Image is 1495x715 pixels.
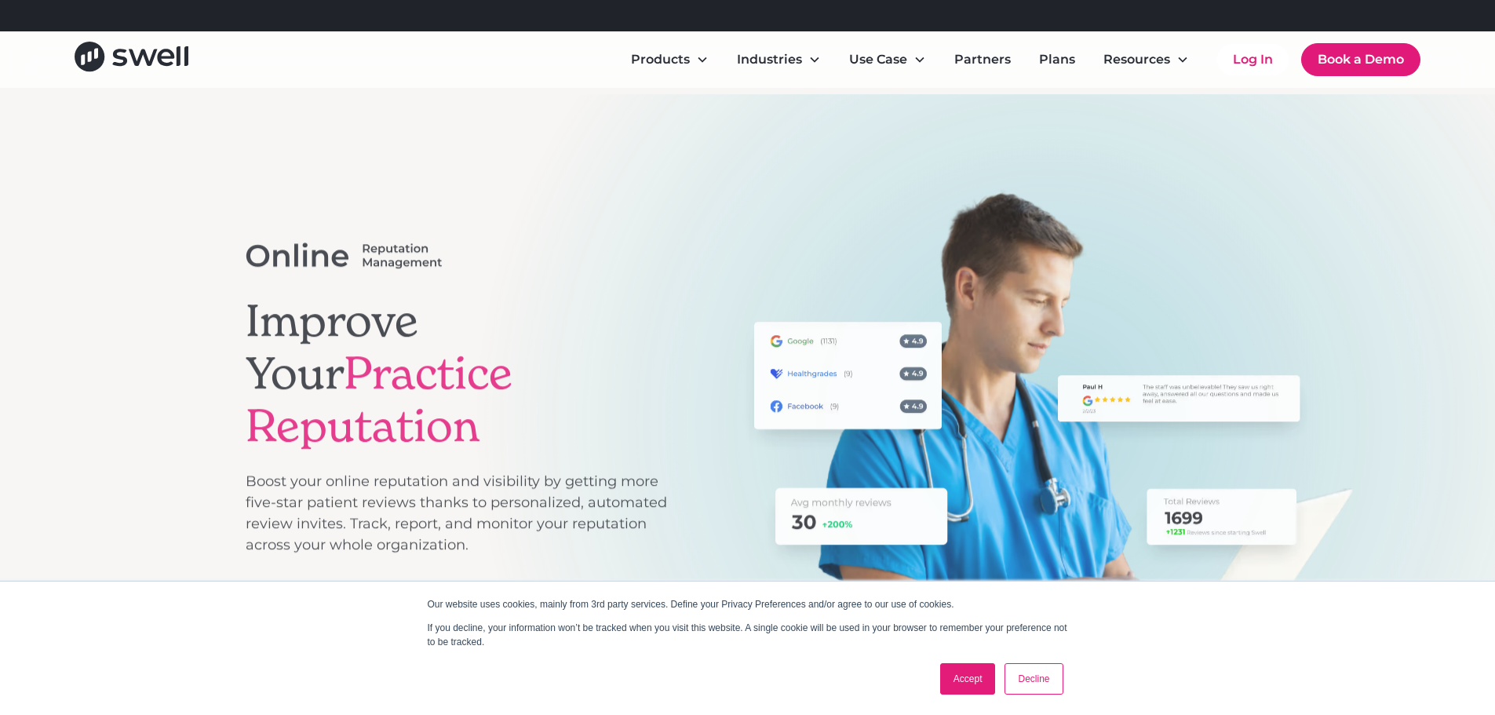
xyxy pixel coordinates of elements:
[428,597,1068,611] p: Our website uses cookies, mainly from 3rd party services. Define your Privacy Preferences and/or ...
[428,621,1068,649] p: If you decline, your information won’t be tracked when you visit this website. A single cookie wi...
[631,50,690,69] div: Products
[849,50,907,69] div: Use Case
[618,44,721,75] div: Products
[246,345,512,454] span: Practice Reputation
[940,663,996,695] a: Accept
[1301,43,1420,76] a: Book a Demo
[75,42,188,77] a: home
[1026,44,1088,75] a: Plans
[724,44,833,75] div: Industries
[1103,50,1170,69] div: Resources
[246,294,668,453] h1: Improve Your
[722,188,1391,666] img: Illustration
[837,44,939,75] div: Use Case
[1005,663,1063,695] a: Decline
[942,44,1023,75] a: Partners
[1217,44,1289,75] a: Log In
[737,50,802,69] div: Industries
[246,471,668,556] p: Boost your online reputation and visibility by getting more five-star patient reviews thanks to p...
[1091,44,1201,75] div: Resources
